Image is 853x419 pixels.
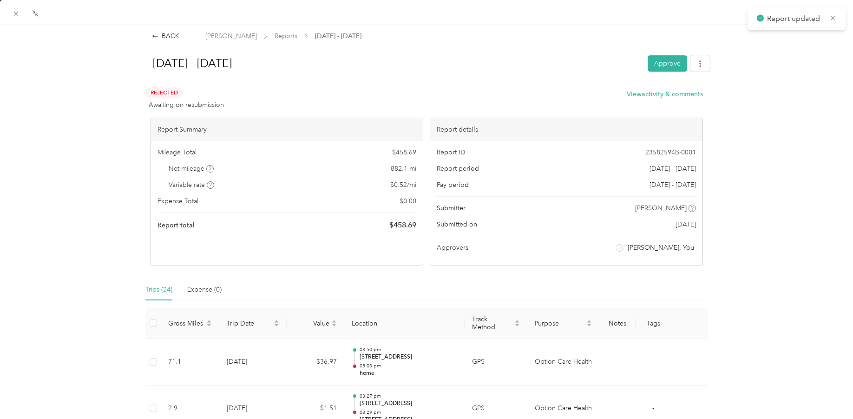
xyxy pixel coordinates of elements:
[650,164,696,173] span: [DATE] - [DATE]
[676,219,696,229] span: [DATE]
[437,203,466,213] span: Submitter
[344,308,465,339] th: Location
[274,322,279,328] span: caret-down
[437,243,468,253] span: Approvers
[360,399,457,408] p: [STREET_ADDRESS]
[227,319,272,327] span: Trip Date
[149,100,224,110] span: Awaiting on resubmission
[527,339,599,386] td: Option Care Health
[331,322,337,328] span: caret-down
[157,220,195,230] span: Report total
[627,89,703,99] button: Viewactivity & comments
[168,319,204,327] span: Gross Miles
[636,308,672,339] th: Tags
[157,196,198,206] span: Expense Total
[635,203,687,213] span: [PERSON_NAME]
[152,31,179,41] div: BACK
[645,147,696,157] span: 23582594B-0001
[390,180,416,190] span: $ 0.52 / mi
[628,243,694,253] span: [PERSON_NAME], You
[465,308,527,339] th: Track Method
[287,308,344,339] th: Value
[145,285,172,295] div: Trips (24)
[652,404,654,412] span: -
[169,164,214,173] span: Net mileage
[514,322,520,328] span: caret-down
[151,118,423,141] div: Report Summary
[801,367,853,419] iframe: Everlance-gr Chat Button Frame
[430,118,702,141] div: Report details
[275,31,297,41] span: Reports
[360,409,457,416] p: 03:29 pm
[437,164,479,173] span: Report period
[767,13,823,25] p: Report updated
[360,369,457,378] p: home
[391,164,416,173] span: 882.1 mi
[161,339,219,386] td: 71.1
[294,319,329,327] span: Value
[400,196,416,206] span: $ 0.00
[274,319,279,324] span: caret-up
[527,308,599,339] th: Purpose
[169,180,214,190] span: Variable rate
[465,339,527,386] td: GPS
[206,322,212,328] span: caret-down
[514,319,520,324] span: caret-up
[206,319,212,324] span: caret-up
[652,358,654,366] span: -
[599,308,636,339] th: Notes
[205,31,257,41] span: [PERSON_NAME]
[392,147,416,157] span: $ 458.69
[157,147,197,157] span: Mileage Total
[360,363,457,369] p: 05:03 pm
[360,393,457,399] p: 03:27 pm
[145,87,183,98] span: Rejected
[648,55,687,72] button: Approve
[472,315,512,331] span: Track Method
[650,180,696,190] span: [DATE] - [DATE]
[187,285,222,295] div: Expense (0)
[389,219,416,231] span: $ 458.69
[586,319,592,324] span: caret-up
[437,147,466,157] span: Report ID
[287,339,344,386] td: $36.97
[535,319,584,327] span: Purpose
[331,319,337,324] span: caret-up
[437,180,469,190] span: Pay period
[360,353,457,361] p: [STREET_ADDRESS]
[315,31,361,41] span: [DATE] - [DATE]
[143,52,641,74] h1: Sep 1 - 30, 2025
[360,346,457,353] p: 03:50 pm
[161,308,219,339] th: Gross Miles
[586,322,592,328] span: caret-down
[219,308,287,339] th: Trip Date
[437,219,477,229] span: Submitted on
[219,339,287,386] td: [DATE]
